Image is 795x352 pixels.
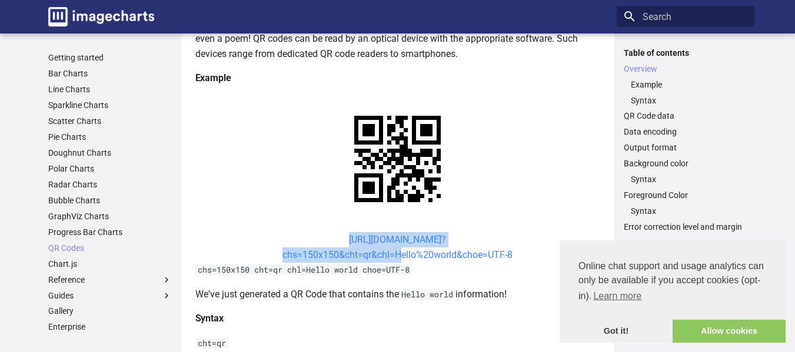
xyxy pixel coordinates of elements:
a: Syntax [631,95,747,106]
a: QR Code data [624,110,747,121]
p: We've just generated a QR Code that contains the information! [195,287,600,302]
a: Foreground Color [624,190,747,200]
a: Progress Bar Charts [48,227,172,237]
a: Enterprise [48,321,172,332]
a: dismiss cookie message [560,320,673,343]
a: Line Charts [48,84,172,95]
a: learn more about cookies [591,287,643,305]
a: Syntax [631,174,747,185]
label: Guides [48,290,172,301]
a: Pie Charts [48,132,172,142]
a: Gallery [48,306,172,316]
a: Output format [624,142,747,153]
nav: Table of contents [617,48,754,233]
label: Reference [48,274,172,285]
a: Polar Charts [48,163,172,174]
a: GraphViz Charts [48,211,172,222]
a: Bubble Charts [48,195,172,206]
a: SDK & libraries [48,337,172,348]
a: Radar Charts [48,179,172,190]
a: Sparkline Charts [48,100,172,110]
h4: Example [195,71,600,86]
div: cookieconsent [560,240,786,343]
input: Search [617,6,754,27]
span: Online chat support and usage analytics can only be available if you accept cookies (opt-in). [578,259,767,305]
a: Scatter Charts [48,116,172,126]
nav: Foreground Color [624,206,747,216]
a: Image-Charts documentation [44,2,159,31]
a: allow cookies [673,320,786,343]
nav: Background color [624,174,747,185]
a: Bar Charts [48,68,172,79]
label: Table of contents [617,48,754,58]
code: chs=150x150 cht=qr chl=Hello world choe=UTF-8 [195,264,412,275]
a: QR Codes [48,243,172,253]
a: [URL][DOMAIN_NAME]?chs=150x150&cht=qr&chl=Hello%20world&choe=UTF-8 [282,234,513,260]
a: Data encoding [624,126,747,137]
a: Doughnut Charts [48,147,172,158]
code: Hello world [399,289,455,300]
a: Getting started [48,52,172,63]
a: Chart.js [48,259,172,269]
nav: Overview [624,79,747,106]
a: Overview [624,63,747,74]
code: cht=qr [195,338,228,348]
a: Error correction level and margin [624,222,747,232]
img: logo [48,7,154,26]
img: chart [334,95,461,223]
a: Background color [624,158,747,169]
a: Example [631,79,747,90]
a: Syntax [631,206,747,216]
h4: Syntax [195,311,600,326]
